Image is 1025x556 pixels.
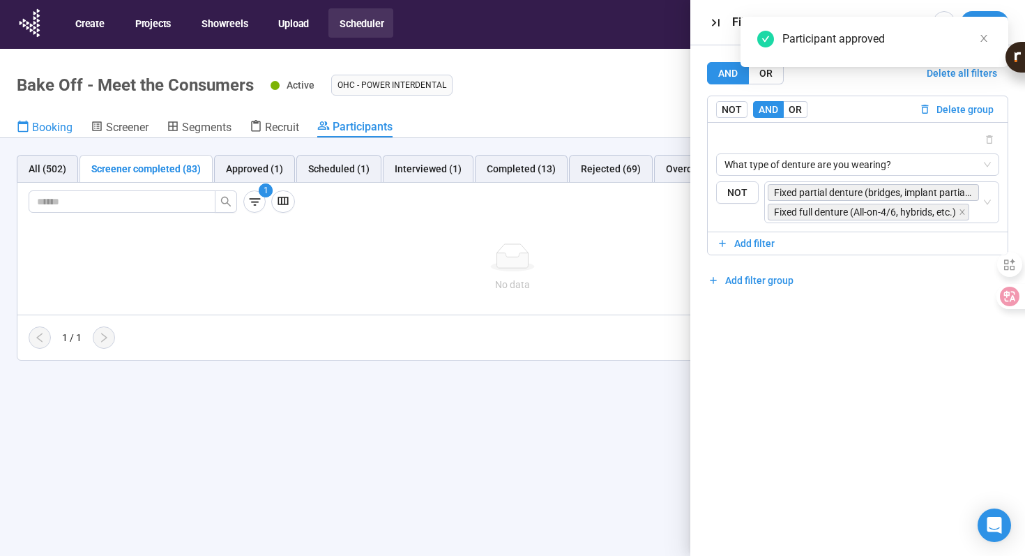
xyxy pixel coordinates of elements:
[91,161,201,176] div: Screener completed (83)
[768,204,969,220] span: Fixed full denture (All-on-4/6, hybrids, etc.)
[979,33,989,43] span: close
[978,509,1011,542] div: Open Intercom Messenger
[337,78,446,92] span: OHC - Power Interdental
[725,273,794,288] span: Add filter group
[734,236,775,251] span: Add filter
[93,326,115,349] button: right
[265,121,299,134] span: Recruit
[581,161,641,176] div: Rejected (69)
[98,332,109,343] span: right
[395,161,462,176] div: Interviewed (1)
[17,119,73,137] a: Booking
[707,269,794,292] button: Add filter group
[17,75,254,95] h1: Bake Off - Meet the Consumers
[182,121,231,134] span: Segments
[724,154,991,175] span: What type of denture are you wearing?
[333,120,393,133] span: Participants
[317,119,393,137] a: Participants
[768,184,979,201] span: Fixed partial denture (bridges, implant partials, etc.)
[106,121,149,134] span: Screener
[328,8,393,38] button: Scheduler
[774,185,973,200] span: Fixed partial denture (bridges, implant partials, etc.)
[215,190,237,213] button: search
[29,326,51,349] button: left
[757,31,774,47] span: check-circle
[29,161,66,176] div: All (502)
[32,121,73,134] span: Booking
[62,330,82,345] div: 1 / 1
[732,14,927,31] div: Filters
[961,11,1008,33] button: Apply
[190,8,257,38] button: Showreels
[782,31,992,47] div: Participant approved
[226,161,283,176] div: Approved (1)
[124,8,181,38] button: Projects
[708,232,1008,255] button: Add filter
[959,209,966,216] span: close
[972,15,997,30] span: Apply
[308,161,370,176] div: Scheduled (1)
[666,161,738,176] div: Overquota (334)
[34,332,45,343] span: left
[774,204,956,220] span: Fixed full denture (All-on-4/6, hybrids, etc.)
[287,80,314,91] span: Active
[267,8,319,38] button: Upload
[91,119,149,137] a: Screener
[64,8,114,38] button: Create
[936,102,994,117] span: Delete group
[913,101,999,118] button: Delete group
[220,196,231,207] span: search
[718,68,738,79] span: AND
[759,104,778,115] span: AND
[34,277,991,292] div: No data
[167,119,231,137] a: Segments
[789,104,802,115] span: OR
[250,119,299,137] a: Recruit
[259,183,273,197] sup: 1
[487,161,556,176] div: Completed (13)
[264,186,268,195] span: 1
